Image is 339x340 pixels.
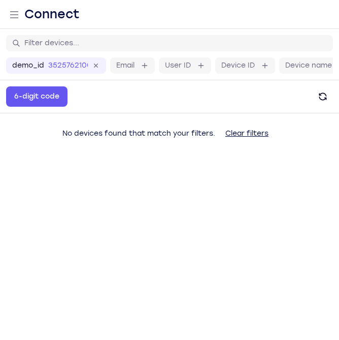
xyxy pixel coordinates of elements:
[221,60,255,71] label: Device ID
[12,60,44,71] label: demo_id
[165,60,191,71] label: User ID
[217,123,277,144] button: Clear filters
[116,60,134,71] label: Email
[313,86,333,107] button: Refresh
[24,6,80,22] h1: Connect
[24,38,327,48] input: Filter devices...
[6,86,67,107] button: 6-digit code
[285,60,332,71] label: Device name
[62,129,215,138] span: No devices found that match your filters.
